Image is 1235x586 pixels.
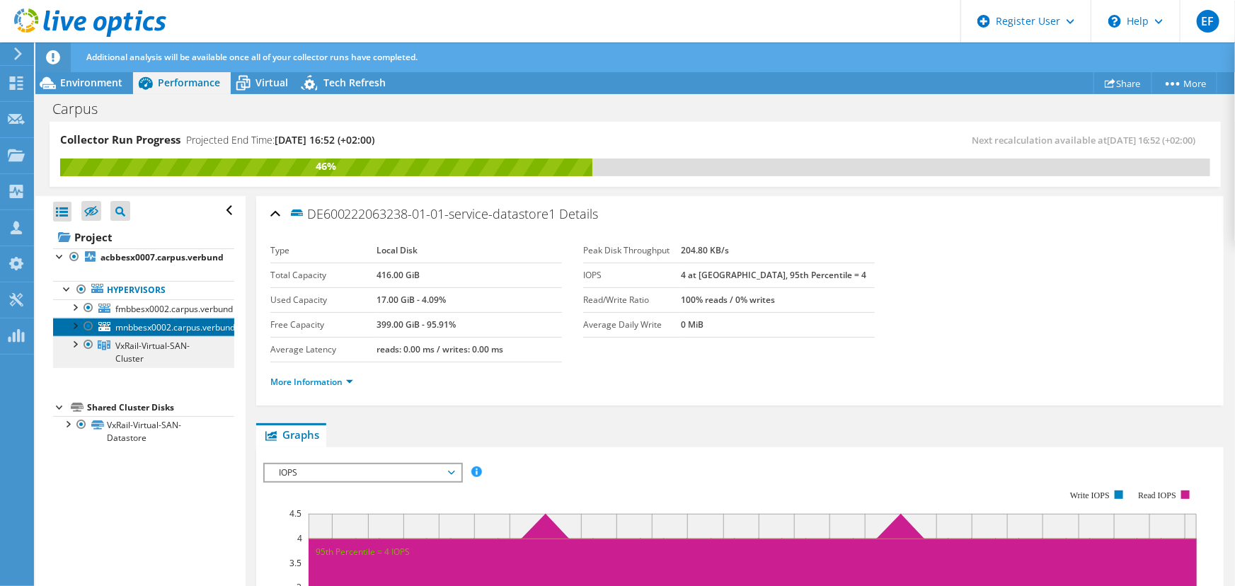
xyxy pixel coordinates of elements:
[289,557,301,569] text: 3.5
[270,293,377,307] label: Used Capacity
[1093,72,1152,94] a: Share
[1138,490,1176,500] text: Read IOPS
[53,281,234,299] a: Hypervisors
[115,321,235,333] span: mnbbesx0002.carpus.verbund
[377,343,503,355] b: reads: 0.00 ms / writes: 0.00 ms
[377,318,456,331] b: 399.00 GiB - 95.91%
[297,532,302,544] text: 4
[377,244,418,256] b: Local Disk
[53,226,234,248] a: Project
[583,243,681,258] label: Peak Disk Throughput
[270,243,377,258] label: Type
[60,159,592,174] div: 46%
[53,336,234,367] a: VxRail-Virtual-SAN-Cluster
[289,205,556,222] span: DE600222063238-01-01-service-datastore1
[1197,10,1219,33] span: EF
[1151,72,1217,94] a: More
[272,464,454,481] span: IOPS
[681,318,703,331] b: 0 MiB
[270,318,377,332] label: Free Capacity
[115,303,233,315] span: fmbbesx0002.carpus.verbund
[316,546,410,558] text: 95th Percentile = 4 IOPS
[60,76,122,89] span: Environment
[53,299,234,318] a: fmbbesx0002.carpus.verbund
[377,269,420,281] b: 416.00 GiB
[377,294,446,306] b: 17.00 GiB - 4.09%
[53,248,234,267] a: acbbesx0007.carpus.verbund
[87,399,234,416] div: Shared Cluster Disks
[53,318,234,336] a: mnbbesx0002.carpus.verbund
[270,343,377,357] label: Average Latency
[186,132,374,148] h4: Projected End Time:
[158,76,220,89] span: Performance
[972,134,1203,146] span: Next recalculation available at
[560,205,599,222] span: Details
[681,244,729,256] b: 204.80 KB/s
[115,340,190,364] span: VxRail-Virtual-SAN-Cluster
[263,427,319,442] span: Graphs
[53,416,234,447] a: VxRail-Virtual-SAN-Datastore
[323,76,386,89] span: Tech Refresh
[270,268,377,282] label: Total Capacity
[100,251,224,263] b: acbbesx0007.carpus.verbund
[86,51,418,63] span: Additional analysis will be available once all of your collector runs have completed.
[255,76,288,89] span: Virtual
[1108,15,1121,28] svg: \n
[583,318,681,332] label: Average Daily Write
[275,133,374,146] span: [DATE] 16:52 (+02:00)
[681,294,775,306] b: 100% reads / 0% writes
[46,101,120,117] h1: Carpus
[1107,134,1196,146] span: [DATE] 16:52 (+02:00)
[270,376,353,388] a: More Information
[583,268,681,282] label: IOPS
[289,507,301,519] text: 4.5
[1070,490,1110,500] text: Write IOPS
[681,269,866,281] b: 4 at [GEOGRAPHIC_DATA], 95th Percentile = 4
[583,293,681,307] label: Read/Write Ratio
